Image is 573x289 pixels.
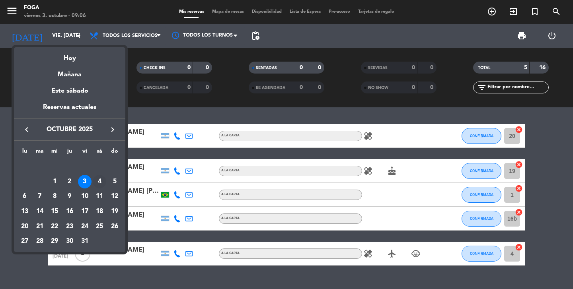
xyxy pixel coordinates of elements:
[108,220,121,233] div: 26
[108,190,121,203] div: 12
[17,189,32,204] td: 6 de octubre de 2025
[48,220,61,233] div: 22
[93,205,106,218] div: 18
[62,189,77,204] td: 9 de octubre de 2025
[78,235,92,248] div: 31
[77,147,92,159] th: viernes
[19,124,34,135] button: keyboard_arrow_left
[47,234,62,249] td: 29 de octubre de 2025
[18,235,31,248] div: 27
[108,125,117,134] i: keyboard_arrow_right
[48,190,61,203] div: 8
[92,174,107,189] td: 4 de octubre de 2025
[33,235,47,248] div: 28
[62,147,77,159] th: jueves
[107,189,122,204] td: 12 de octubre de 2025
[92,219,107,234] td: 25 de octubre de 2025
[32,234,47,249] td: 28 de octubre de 2025
[17,159,122,174] td: OCT.
[18,205,31,218] div: 13
[78,190,92,203] div: 10
[48,205,61,218] div: 15
[14,80,125,102] div: Este sábado
[108,205,121,218] div: 19
[47,147,62,159] th: miércoles
[77,189,92,204] td: 10 de octubre de 2025
[92,147,107,159] th: sábado
[17,147,32,159] th: lunes
[32,204,47,219] td: 14 de octubre de 2025
[78,175,92,188] div: 3
[107,204,122,219] td: 19 de octubre de 2025
[22,125,31,134] i: keyboard_arrow_left
[107,147,122,159] th: domingo
[62,219,77,234] td: 23 de octubre de 2025
[32,189,47,204] td: 7 de octubre de 2025
[17,219,32,234] td: 20 de octubre de 2025
[62,204,77,219] td: 16 de octubre de 2025
[92,204,107,219] td: 18 de octubre de 2025
[107,219,122,234] td: 26 de octubre de 2025
[47,174,62,189] td: 1 de octubre de 2025
[63,235,76,248] div: 30
[47,204,62,219] td: 15 de octubre de 2025
[78,205,92,218] div: 17
[33,220,47,233] div: 21
[77,234,92,249] td: 31 de octubre de 2025
[63,190,76,203] div: 9
[33,205,47,218] div: 14
[48,235,61,248] div: 29
[63,205,76,218] div: 16
[93,190,106,203] div: 11
[107,174,122,189] td: 5 de octubre de 2025
[77,219,92,234] td: 24 de octubre de 2025
[32,147,47,159] th: martes
[32,219,47,234] td: 21 de octubre de 2025
[77,174,92,189] td: 3 de octubre de 2025
[17,234,32,249] td: 27 de octubre de 2025
[14,64,125,80] div: Mañana
[34,124,105,135] span: octubre 2025
[47,189,62,204] td: 8 de octubre de 2025
[78,220,92,233] div: 24
[48,175,61,188] div: 1
[18,220,31,233] div: 20
[17,204,32,219] td: 13 de octubre de 2025
[62,234,77,249] td: 30 de octubre de 2025
[77,204,92,219] td: 17 de octubre de 2025
[92,189,107,204] td: 11 de octubre de 2025
[47,219,62,234] td: 22 de octubre de 2025
[93,220,106,233] div: 25
[14,47,125,64] div: Hoy
[63,220,76,233] div: 23
[18,190,31,203] div: 6
[63,175,76,188] div: 2
[108,175,121,188] div: 5
[33,190,47,203] div: 7
[14,102,125,118] div: Reservas actuales
[93,175,106,188] div: 4
[105,124,120,135] button: keyboard_arrow_right
[62,174,77,189] td: 2 de octubre de 2025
